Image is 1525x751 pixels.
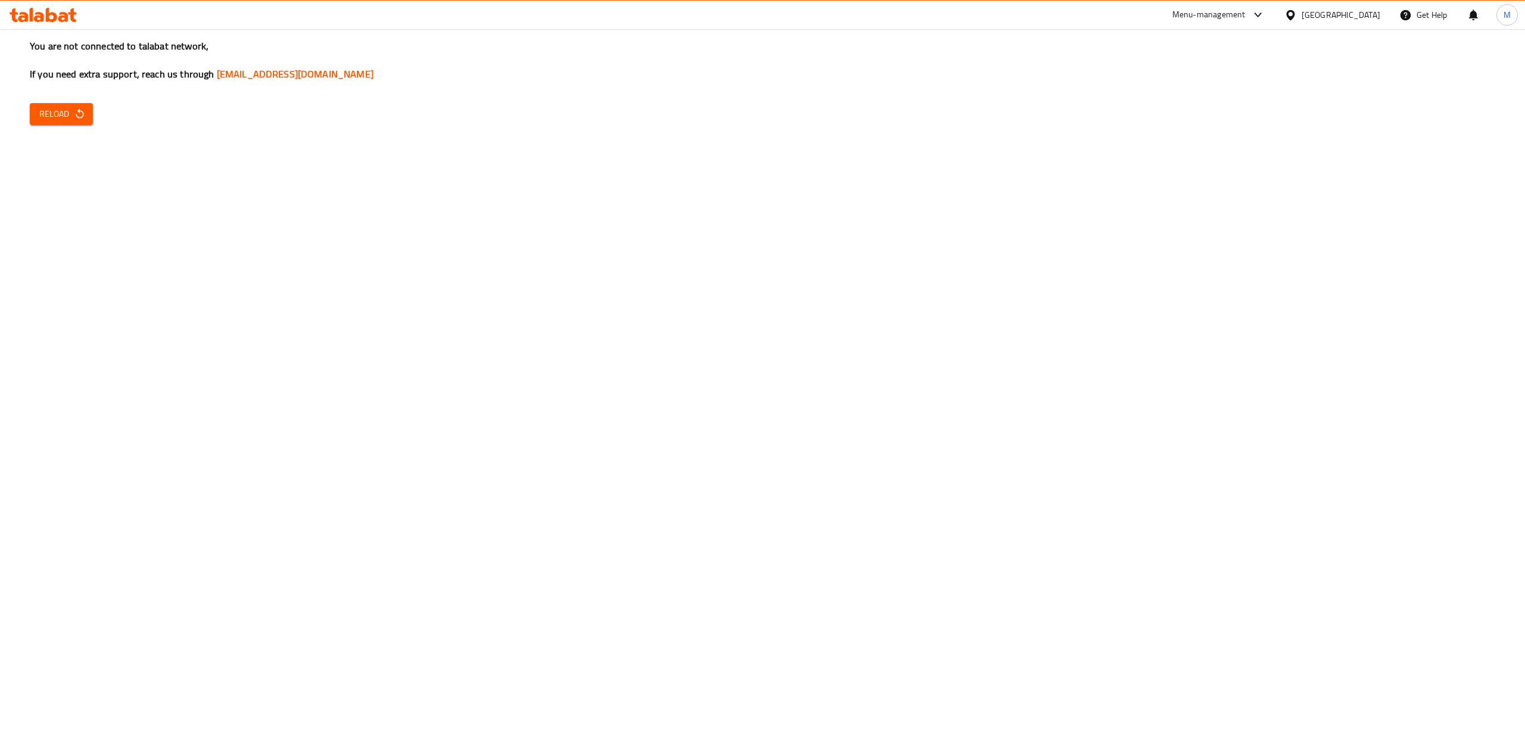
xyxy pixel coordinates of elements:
[30,39,1495,81] h3: You are not connected to talabat network, If you need extra support, reach us through
[1172,8,1246,22] div: Menu-management
[1302,8,1380,21] div: [GEOGRAPHIC_DATA]
[217,65,374,83] a: [EMAIL_ADDRESS][DOMAIN_NAME]
[30,103,93,125] button: Reload
[1504,8,1511,21] span: M
[39,107,83,122] span: Reload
